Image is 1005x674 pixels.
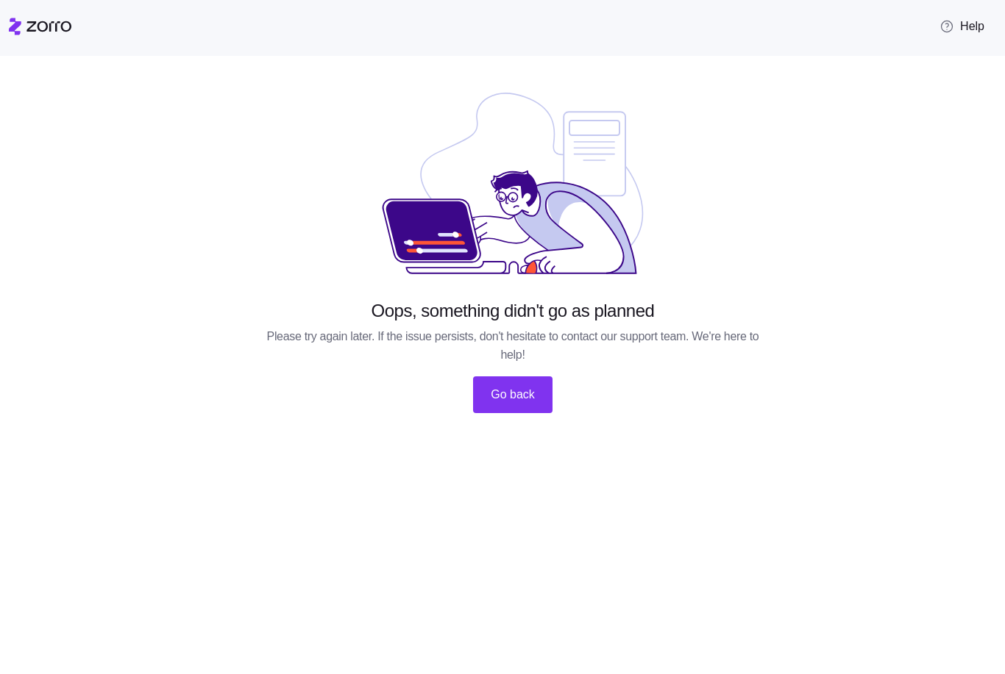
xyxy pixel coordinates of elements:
button: Go back [472,376,554,413]
button: Help [926,12,996,41]
span: Please try again later. If the issue persists, don't hesitate to contact our support team. We're ... [260,328,766,365]
span: Go back [490,386,536,404]
h1: Oops, something didn't go as planned [359,299,667,322]
span: Help [938,18,984,35]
